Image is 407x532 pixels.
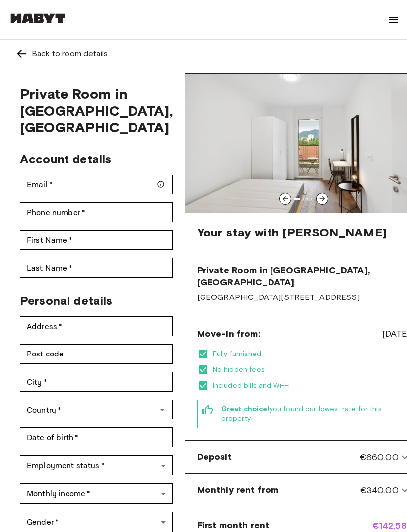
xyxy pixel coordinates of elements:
div: Phone number [20,202,173,222]
span: Private Room in [GEOGRAPHIC_DATA], [GEOGRAPHIC_DATA] [20,85,173,136]
input: Choose date [20,427,173,447]
div: City [20,372,173,392]
span: Your stay with [PERSON_NAME] [197,225,387,240]
div: First Name [20,230,173,250]
span: Personal details [20,294,112,308]
div: Last Name [20,258,173,278]
div: Address [20,316,173,336]
img: Left pointing arrow [16,48,28,59]
span: Account details [20,152,111,166]
img: Habyt [8,13,68,23]
b: Great choice! [221,405,270,413]
span: you found our lowest rate for this property [221,404,406,424]
button: Open [155,403,169,416]
span: €340.00 [360,484,399,497]
span: First month rent [197,519,269,531]
span: €660.00 [360,451,399,464]
span: Monthly rent from [197,484,279,497]
span: Move-in from: [197,328,260,340]
svg: Make sure your email is correct — we'll send your booking details there. [157,180,165,188]
div: Email [20,175,173,194]
span: Deposit [197,451,232,464]
a: Left pointing arrowBack to room details [8,40,399,67]
div: Back to room details [32,48,108,59]
div: Post code [20,344,173,364]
